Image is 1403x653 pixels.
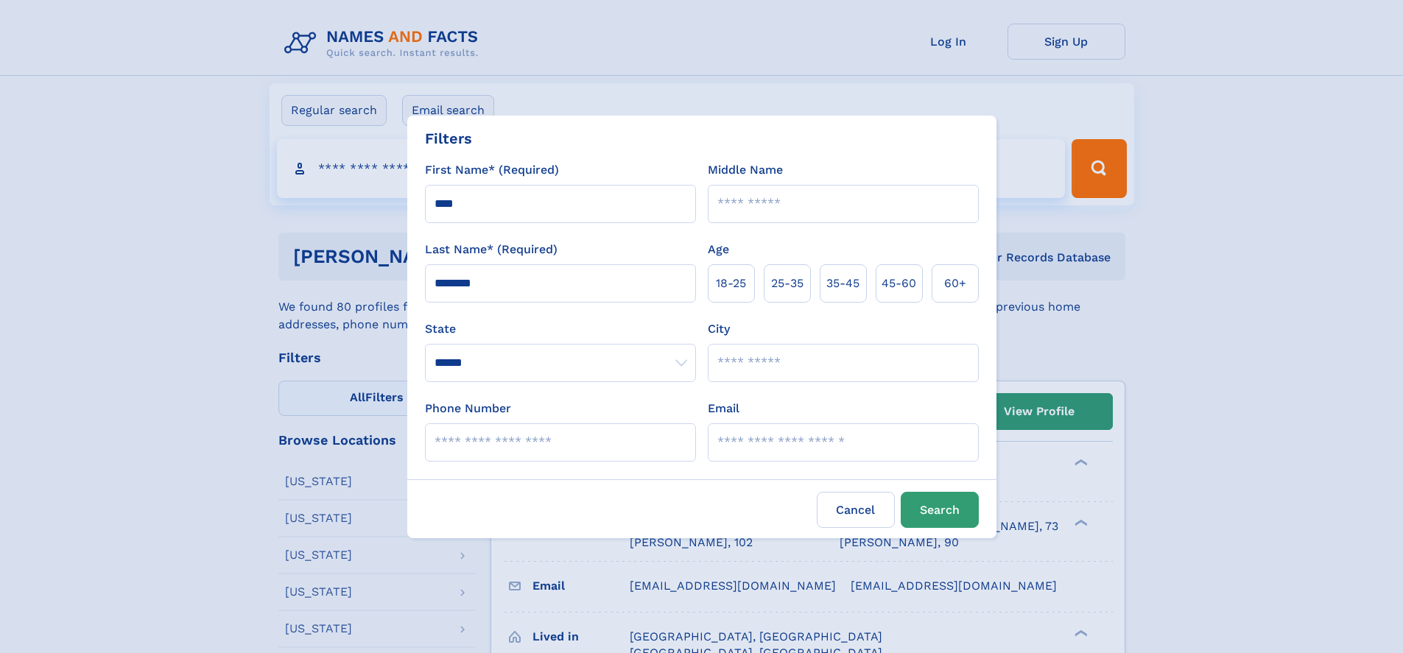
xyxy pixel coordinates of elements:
[826,275,859,292] span: 35‑45
[901,492,979,528] button: Search
[716,275,746,292] span: 18‑25
[882,275,916,292] span: 45‑60
[771,275,804,292] span: 25‑35
[708,400,739,417] label: Email
[425,127,472,149] div: Filters
[944,275,966,292] span: 60+
[817,492,895,528] label: Cancel
[708,320,730,338] label: City
[425,241,558,258] label: Last Name* (Required)
[708,161,783,179] label: Middle Name
[425,161,559,179] label: First Name* (Required)
[425,400,511,417] label: Phone Number
[708,241,729,258] label: Age
[425,320,696,338] label: State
